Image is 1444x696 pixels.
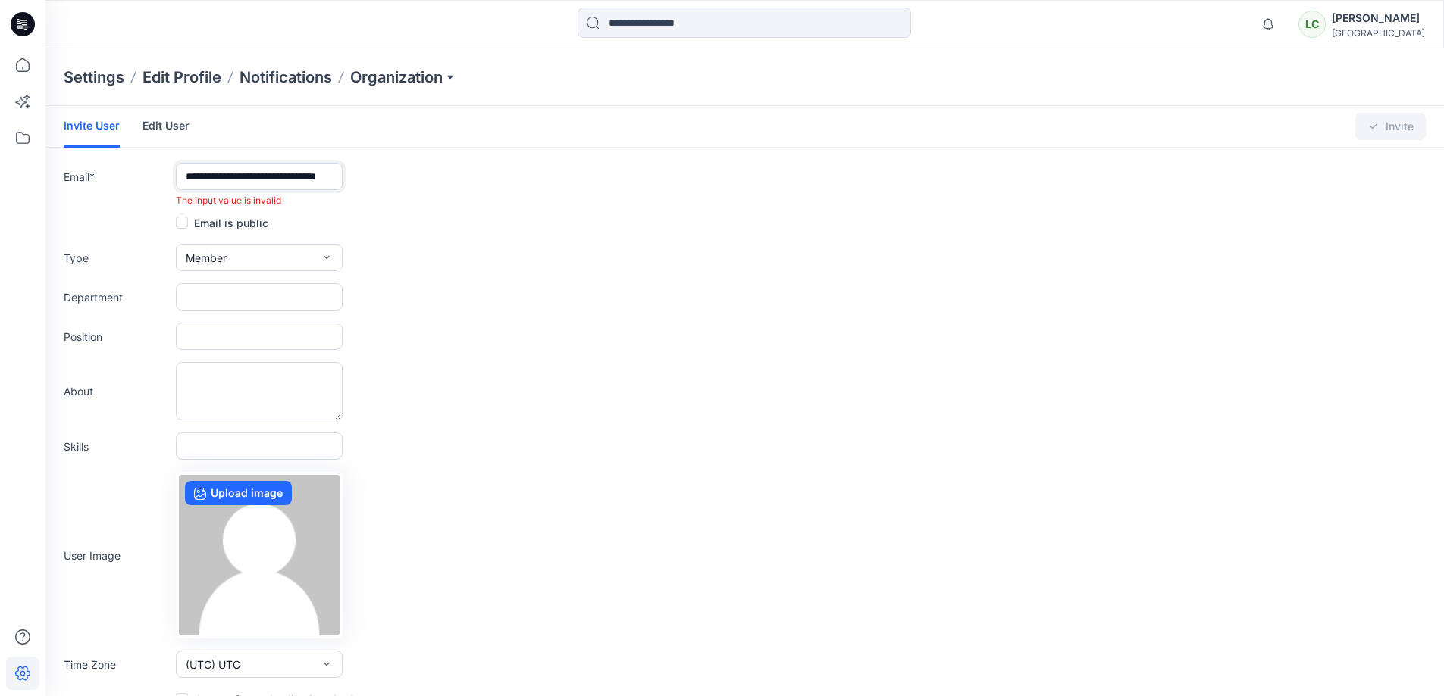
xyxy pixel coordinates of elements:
[186,657,240,673] span: (UTC) UTC
[143,106,190,145] a: Edit User
[64,657,170,673] label: Time Zone
[176,195,281,206] span: The input value is invalid
[1332,27,1425,39] div: [GEOGRAPHIC_DATA]
[176,244,343,271] button: Member
[1332,9,1425,27] div: [PERSON_NAME]
[64,250,170,266] label: Type
[64,289,170,305] label: Department
[186,250,227,266] span: Member
[64,169,170,185] label: Email
[240,67,332,88] a: Notifications
[64,439,170,454] label: Skills
[64,548,170,563] label: User Image
[143,67,221,88] a: Edit Profile
[64,106,120,148] a: Invite User
[64,329,170,345] label: Position
[176,651,343,678] button: (UTC) UTC
[64,383,170,399] label: About
[64,67,124,88] p: Settings
[176,214,268,232] label: Email is public
[179,475,340,635] img: no-profile.png
[185,481,292,505] label: Upload image
[1298,11,1326,38] div: LC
